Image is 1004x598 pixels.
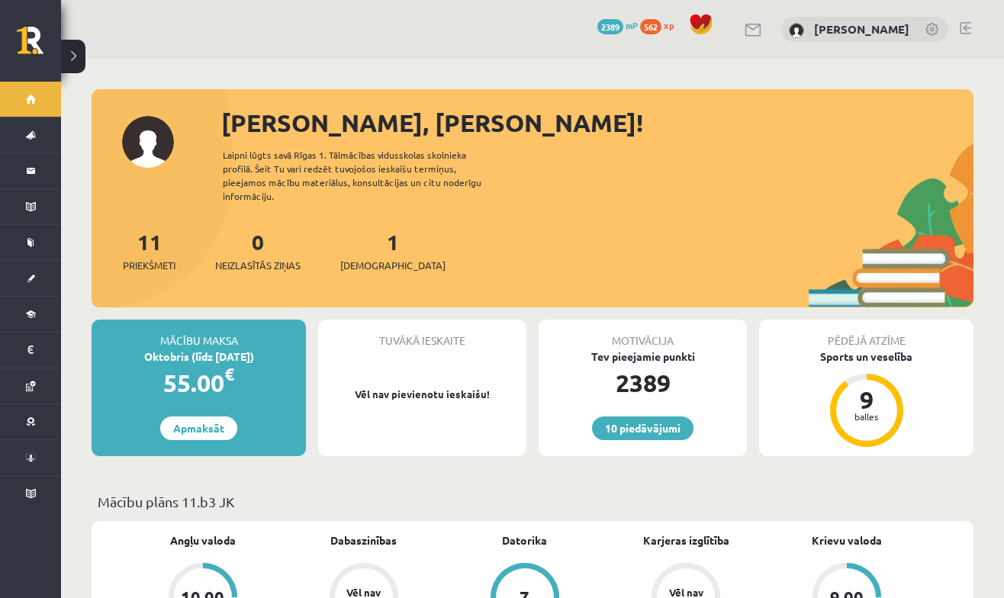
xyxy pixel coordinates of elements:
[844,412,890,421] div: balles
[814,21,909,37] a: [PERSON_NAME]
[844,387,890,412] div: 9
[215,258,301,273] span: Neizlasītās ziņas
[626,19,638,31] span: mP
[539,320,747,349] div: Motivācija
[92,320,306,349] div: Mācību maksa
[759,349,973,365] div: Sports un veselība
[160,416,237,440] a: Apmaksāt
[326,387,519,402] p: Vēl nav pievienotu ieskaišu!
[789,23,804,38] img: Vladislava Smirnova
[92,349,306,365] div: Oktobris (līdz [DATE])
[221,104,973,141] div: [PERSON_NAME], [PERSON_NAME]!
[539,365,747,401] div: 2389
[98,491,967,512] p: Mācību plāns 11.b3 JK
[592,416,693,440] a: 10 piedāvājumi
[215,228,301,273] a: 0Neizlasītās ziņas
[643,532,729,548] a: Karjeras izglītība
[170,532,236,548] a: Angļu valoda
[502,532,547,548] a: Datorika
[92,365,306,401] div: 55.00
[759,320,973,349] div: Pēdējā atzīme
[224,363,234,385] span: €
[318,320,526,349] div: Tuvākā ieskaite
[123,258,175,273] span: Priekšmeti
[664,19,674,31] span: xp
[17,27,61,65] a: Rīgas 1. Tālmācības vidusskola
[330,532,397,548] a: Dabaszinības
[223,148,508,203] div: Laipni lūgts savā Rīgas 1. Tālmācības vidusskolas skolnieka profilā. Šeit Tu vari redzēt tuvojošo...
[123,228,175,273] a: 11Priekšmeti
[340,228,446,273] a: 1[DEMOGRAPHIC_DATA]
[597,19,623,34] span: 2389
[640,19,681,31] a: 562 xp
[539,349,747,365] div: Tev pieejamie punkti
[812,532,882,548] a: Krievu valoda
[640,19,661,34] span: 562
[759,349,973,449] a: Sports un veselība 9 balles
[597,19,638,31] a: 2389 mP
[340,258,446,273] span: [DEMOGRAPHIC_DATA]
